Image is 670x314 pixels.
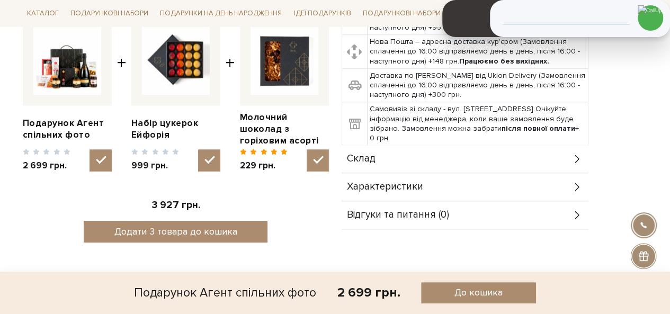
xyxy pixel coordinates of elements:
[23,160,71,172] span: 2 699 грн.
[131,118,220,141] a: Набір цукерок Ейфорія
[367,35,588,69] td: Нова Пошта – адресна доставка кур'єром (Замовлення сплаченні до 16:00 відправляємо день в день, п...
[240,112,329,147] a: Молочний шоколад з горіховим асорті
[347,182,423,192] span: Характеристики
[151,199,200,211] span: 3 927 грн.
[251,27,318,95] img: Молочний шоколад з горіховим асорті
[33,27,101,95] img: Подарунок Агент спільних фото
[131,160,180,172] span: 999 грн.
[23,118,112,141] a: Подарунок Агент спільних фото
[502,124,575,133] b: після повної оплати
[459,57,549,66] b: Працюємо без вихідних.
[367,102,588,146] td: Самовивіз зі складу - вул. [STREET_ADDRESS] Очікуйте інформацію від менеджера, коли ваше замовлен...
[347,210,449,220] span: Відгуки та питання (0)
[421,282,536,303] button: До кошика
[347,154,376,164] span: Склад
[337,284,400,301] div: 2 699 грн.
[134,282,316,303] div: Подарунок Агент спільних фото
[66,5,153,22] a: Подарункові набори
[359,4,494,22] a: Подарункові набори вихователю
[367,68,588,102] td: Доставка по [PERSON_NAME] від Uklon Delivery (Замовлення сплаченні до 16:00 відправляємо день в д...
[23,5,63,22] a: Каталог
[156,5,286,22] a: Подарунки на День народження
[240,160,288,172] span: 229 грн.
[289,5,355,22] a: Ідеї подарунків
[226,16,235,172] span: +
[454,286,503,299] span: До кошика
[84,221,267,243] button: Додати 3 товара до кошика
[117,16,126,172] span: +
[142,27,210,95] img: Набір цукерок Ейфорія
